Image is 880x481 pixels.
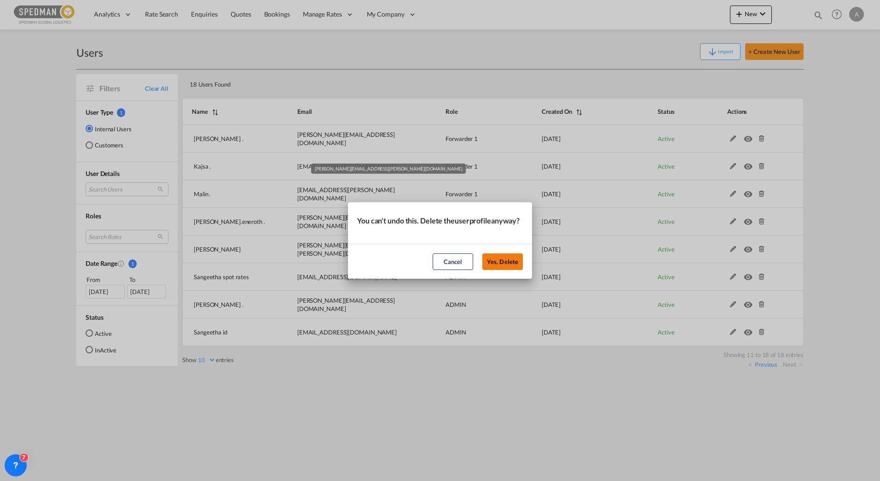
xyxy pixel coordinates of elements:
[469,216,491,225] span: profile
[433,253,473,270] button: Cancel
[482,253,523,270] button: Yes, Delete
[348,202,532,279] md-dialog: You can't ...
[315,166,463,171] span: [PERSON_NAME][EMAIL_ADDRESS][PERSON_NAME][DOMAIN_NAME]
[357,216,520,225] span: You can't undo this. Delete the user anyway?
